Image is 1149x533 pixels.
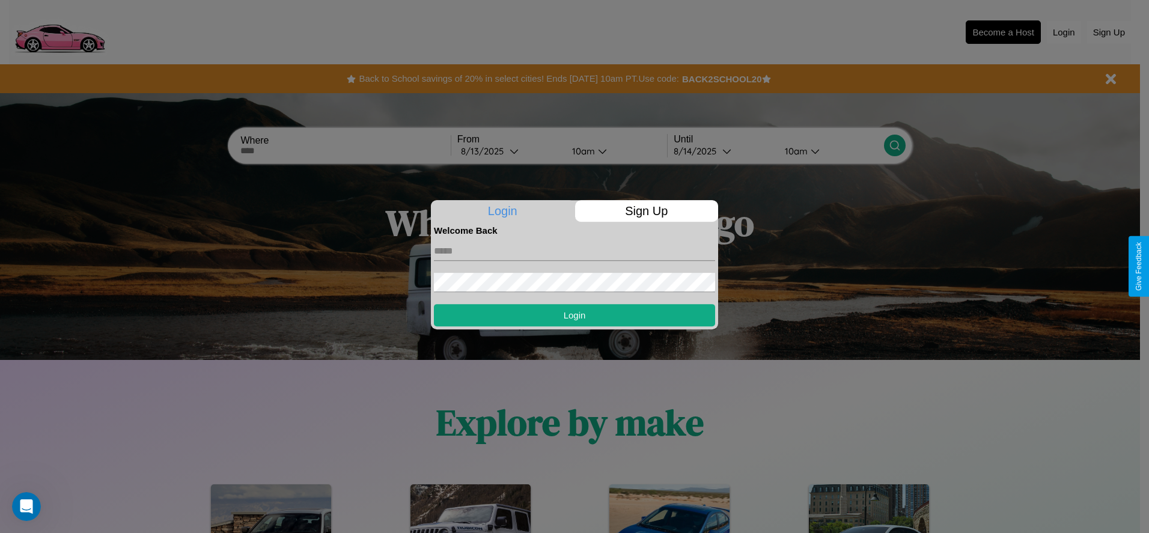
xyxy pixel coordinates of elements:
div: Give Feedback [1135,242,1143,291]
p: Login [431,200,574,222]
iframe: Intercom live chat [12,492,41,521]
h4: Welcome Back [434,225,715,236]
p: Sign Up [575,200,719,222]
button: Login [434,304,715,326]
